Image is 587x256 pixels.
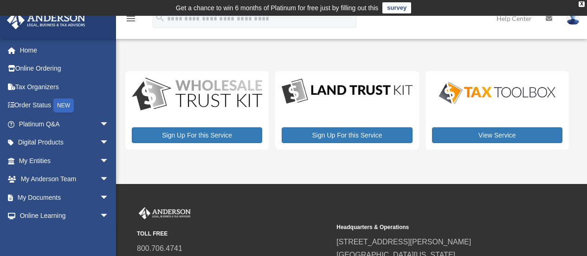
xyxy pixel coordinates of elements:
span: arrow_drop_down [100,115,118,134]
a: survey [382,2,411,13]
div: NEW [53,98,74,112]
img: User Pic [566,12,580,25]
small: TOLL FREE [137,229,330,239]
a: My Documentsarrow_drop_down [6,188,123,207]
i: menu [125,13,136,24]
span: arrow_drop_down [100,170,118,189]
span: arrow_drop_down [100,133,118,152]
a: menu [125,16,136,24]
a: View Service [432,127,562,143]
img: Anderson Advisors Platinum Portal [4,11,88,29]
span: arrow_drop_down [100,207,118,226]
a: Home [6,41,123,59]
a: Tax Organizers [6,78,123,96]
a: My Entitiesarrow_drop_down [6,151,123,170]
a: Sign Up For this Service [282,127,412,143]
img: LandTrust_lgo-1.jpg [282,78,412,105]
span: arrow_drop_down [100,188,118,207]
span: arrow_drop_down [100,151,118,171]
a: Platinum Q&Aarrow_drop_down [6,115,123,133]
a: Order StatusNEW [6,96,123,115]
a: Sign Up For this Service [132,127,262,143]
div: Get a chance to win 6 months of Platinum for free just by filling out this [176,2,379,13]
img: WS-Trust-Kit-lgo-1.jpg [132,78,262,112]
a: 800.706.4741 [137,244,182,252]
small: Headquarters & Operations [336,223,529,232]
a: My Anderson Teamarrow_drop_down [6,170,123,189]
i: search [155,13,165,23]
img: Anderson Advisors Platinum Portal [137,207,193,219]
a: [STREET_ADDRESS][PERSON_NAME] [336,238,471,246]
a: Online Learningarrow_drop_down [6,207,123,225]
a: Digital Productsarrow_drop_down [6,133,118,152]
a: Online Ordering [6,59,123,78]
div: close [579,1,585,7]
